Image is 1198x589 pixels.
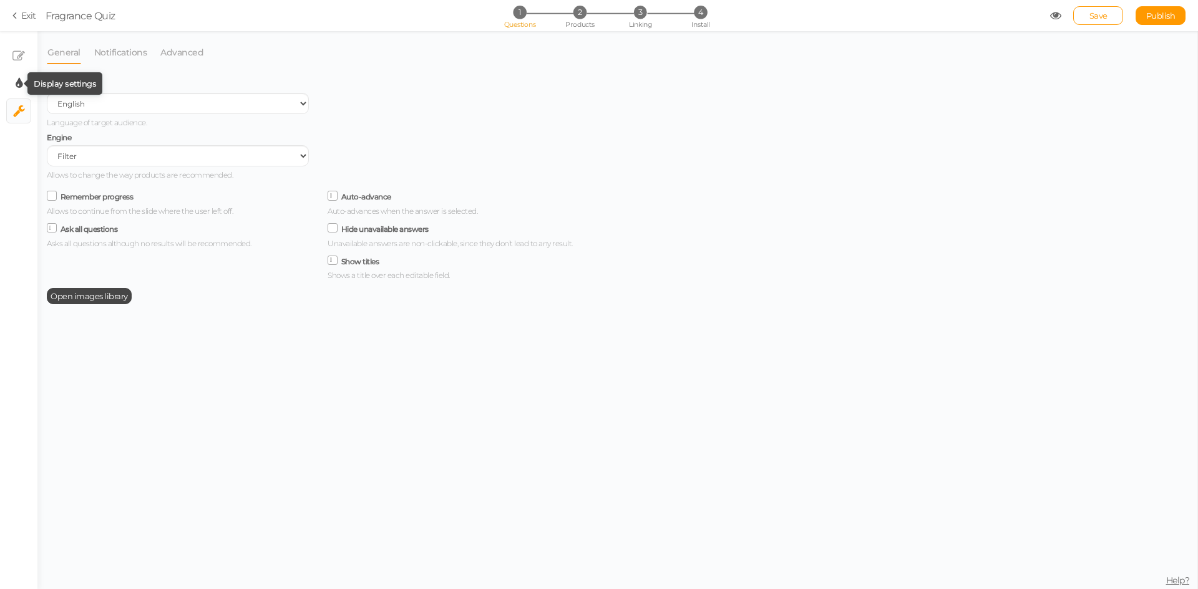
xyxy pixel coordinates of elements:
[1073,6,1123,25] div: Save
[328,239,573,248] span: Unavailable answers are non-clickable, since they don’t lead to any result.
[47,41,81,64] a: General
[490,6,548,19] li: 1 Questions
[671,6,729,19] li: 4 Install
[611,6,670,19] li: 3 Linking
[47,206,233,216] span: Allows to continue from the slide where the user left off.
[51,291,128,301] span: Open images library
[47,133,71,142] span: Engine
[573,6,587,19] span: 2
[565,20,595,29] span: Products
[160,41,204,64] a: Advanced
[47,170,233,180] span: Allows to change the way products are recommended.
[61,224,118,234] label: Ask all questions
[1089,11,1108,21] span: Save
[12,9,36,22] a: Exit
[6,71,31,96] li: Display settings
[94,41,148,64] a: Notifications
[328,206,477,216] span: Auto-advances when the answer is selected.
[691,20,709,29] span: Install
[34,79,96,89] tip-tip: Display settings
[1146,11,1176,21] span: Publish
[694,6,707,19] span: 4
[341,192,391,201] label: Auto-advance
[551,6,609,19] li: 2 Products
[1166,575,1190,586] span: Help?
[341,257,379,266] label: Show titles
[513,6,526,19] span: 1
[47,118,147,127] span: Language of target audience.
[504,20,536,29] span: Questions
[341,224,429,234] label: Hide unavailable answers
[61,192,134,201] label: Remember progress
[7,72,31,95] a: Display settings
[46,8,115,23] div: Fragrance Quiz
[634,6,647,19] span: 3
[629,20,651,29] span: Linking
[328,271,450,280] span: Shows a title over each editable field.
[47,239,251,248] span: Asks all questions although no results will be recommended.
